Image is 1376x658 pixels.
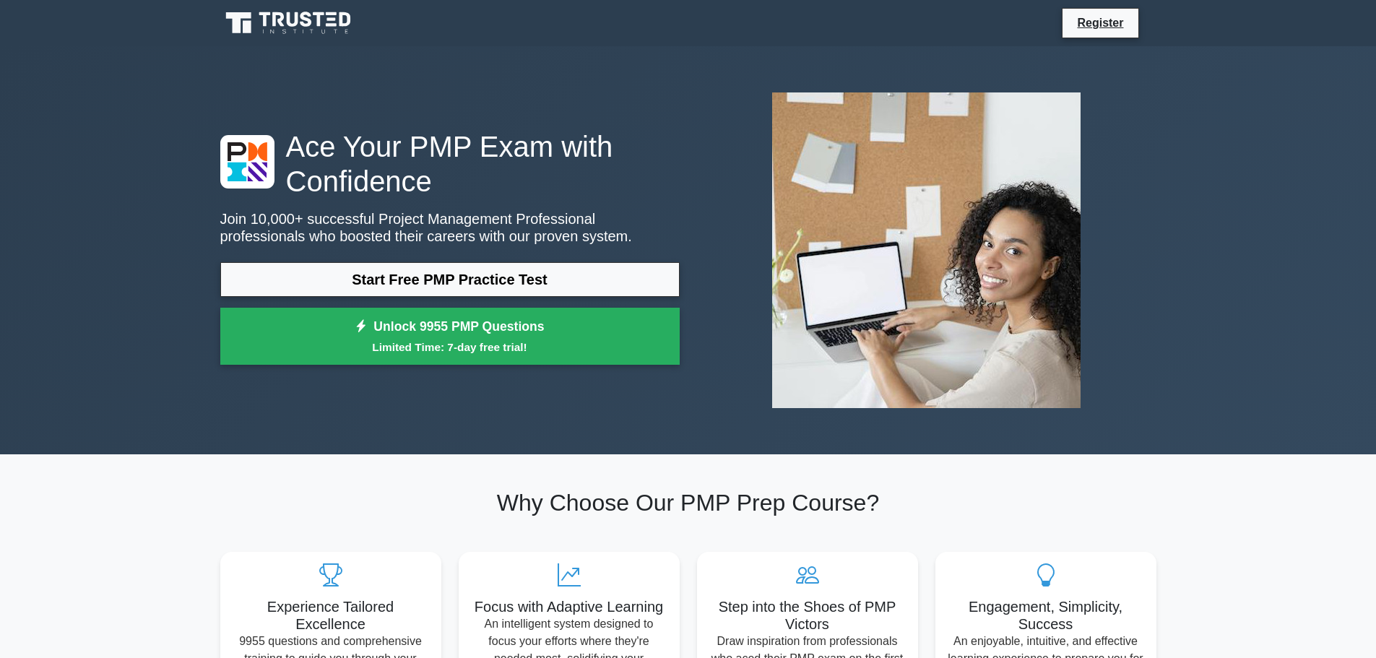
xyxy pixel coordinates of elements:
a: Unlock 9955 PMP QuestionsLimited Time: 7-day free trial! [220,308,680,365]
h5: Focus with Adaptive Learning [470,598,668,615]
h5: Step into the Shoes of PMP Victors [709,598,906,633]
p: Join 10,000+ successful Project Management Professional professionals who boosted their careers w... [220,210,680,245]
h2: Why Choose Our PMP Prep Course? [220,489,1156,516]
h5: Engagement, Simplicity, Success [947,598,1145,633]
h1: Ace Your PMP Exam with Confidence [220,129,680,199]
a: Start Free PMP Practice Test [220,262,680,297]
h5: Experience Tailored Excellence [232,598,430,633]
small: Limited Time: 7-day free trial! [238,339,662,355]
a: Register [1068,14,1132,32]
